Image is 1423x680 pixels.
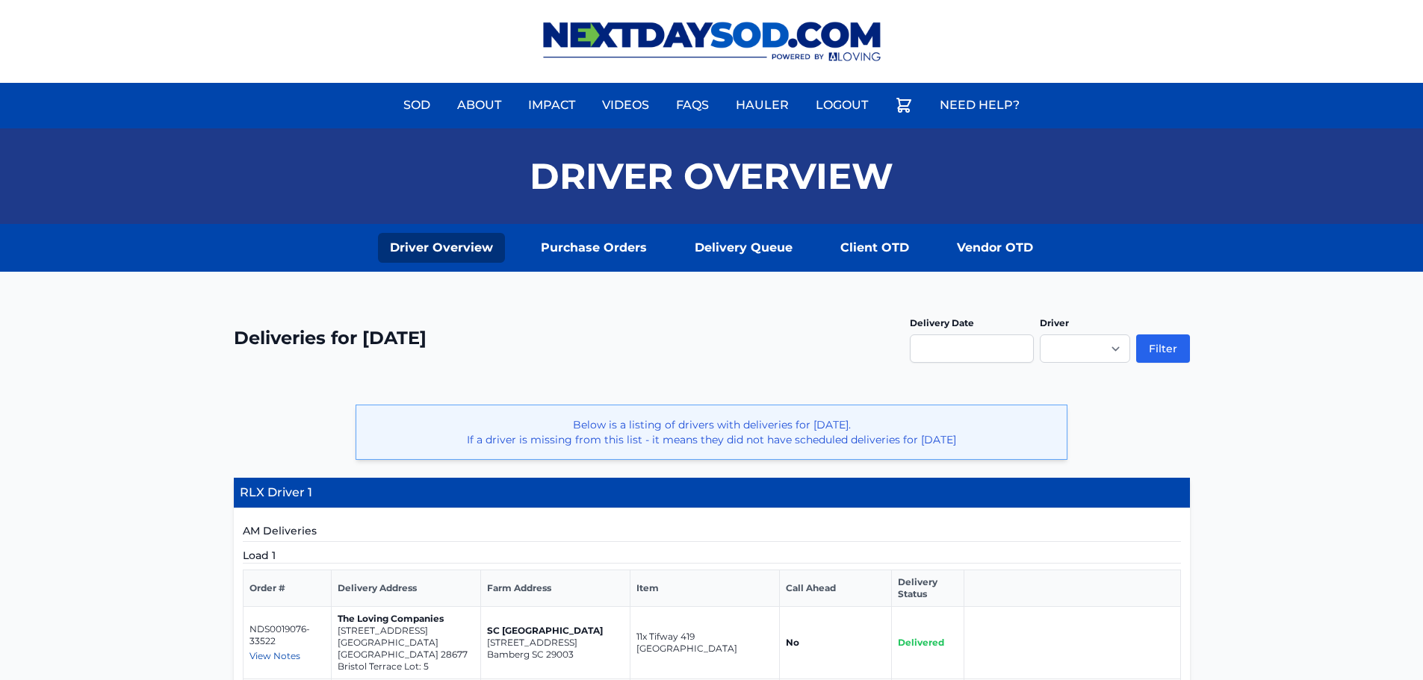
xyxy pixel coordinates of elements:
[1136,334,1190,363] button: Filter
[331,570,480,607] th: Delivery Address
[243,548,1181,564] h5: Load 1
[249,623,325,647] p: NDS0019076-33522
[519,87,584,123] a: Impact
[727,87,798,123] a: Hauler
[243,523,1181,542] h5: AM Deliveries
[338,637,474,661] p: [GEOGRAPHIC_DATA] [GEOGRAPHIC_DATA] 28677
[828,233,921,263] a: Client OTD
[630,570,779,607] th: Item
[448,87,510,123] a: About
[338,625,474,637] p: [STREET_ADDRESS]
[779,570,891,607] th: Call Ahead
[1040,317,1069,328] label: Driver
[898,637,944,648] span: Delivered
[338,661,474,673] p: Bristol Terrace Lot: 5
[234,478,1190,508] h4: RLX Driver 1
[630,607,779,679] td: 11x Tifway 419 [GEOGRAPHIC_DATA]
[807,87,877,123] a: Logout
[891,570,964,607] th: Delivery Status
[378,233,505,263] a: Driver Overview
[487,637,624,649] p: [STREET_ADDRESS]
[593,87,658,123] a: Videos
[931,87,1029,123] a: Need Help?
[945,233,1045,263] a: Vendor OTD
[487,625,624,637] p: SC [GEOGRAPHIC_DATA]
[487,649,624,661] p: Bamberg SC 29003
[243,570,331,607] th: Order #
[480,570,630,607] th: Farm Address
[394,87,439,123] a: Sod
[786,637,799,648] strong: No
[368,417,1055,447] p: Below is a listing of drivers with deliveries for [DATE]. If a driver is missing from this list -...
[249,650,300,661] span: View Notes
[910,317,974,328] label: Delivery Date
[338,613,474,625] p: The Loving Companies
[530,158,893,194] h1: Driver Overview
[529,233,659,263] a: Purchase Orders
[683,233,804,263] a: Delivery Queue
[667,87,718,123] a: FAQs
[234,326,427,350] h2: Deliveries for [DATE]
